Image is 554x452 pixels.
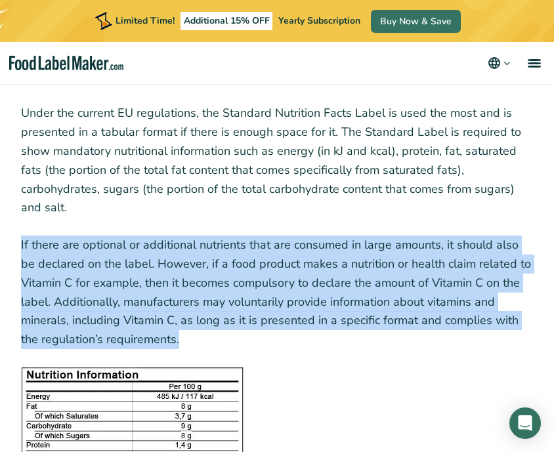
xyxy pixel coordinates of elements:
div: Open Intercom Messenger [509,407,541,439]
a: Buy Now & Save [371,10,461,33]
a: Food Label Maker homepage [9,56,123,71]
span: Limited Time! [116,14,175,27]
button: Change language [486,55,512,71]
p: Under the current EU regulations, the Standard Nutrition Facts Label is used the most and is pres... [21,104,533,217]
a: menu [512,42,554,84]
span: Additional 15% OFF [181,12,273,30]
p: If there are optional or additional nutrients that are consumed in large amounts, it should also ... [21,236,533,349]
span: Yearly Subscription [278,14,360,27]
